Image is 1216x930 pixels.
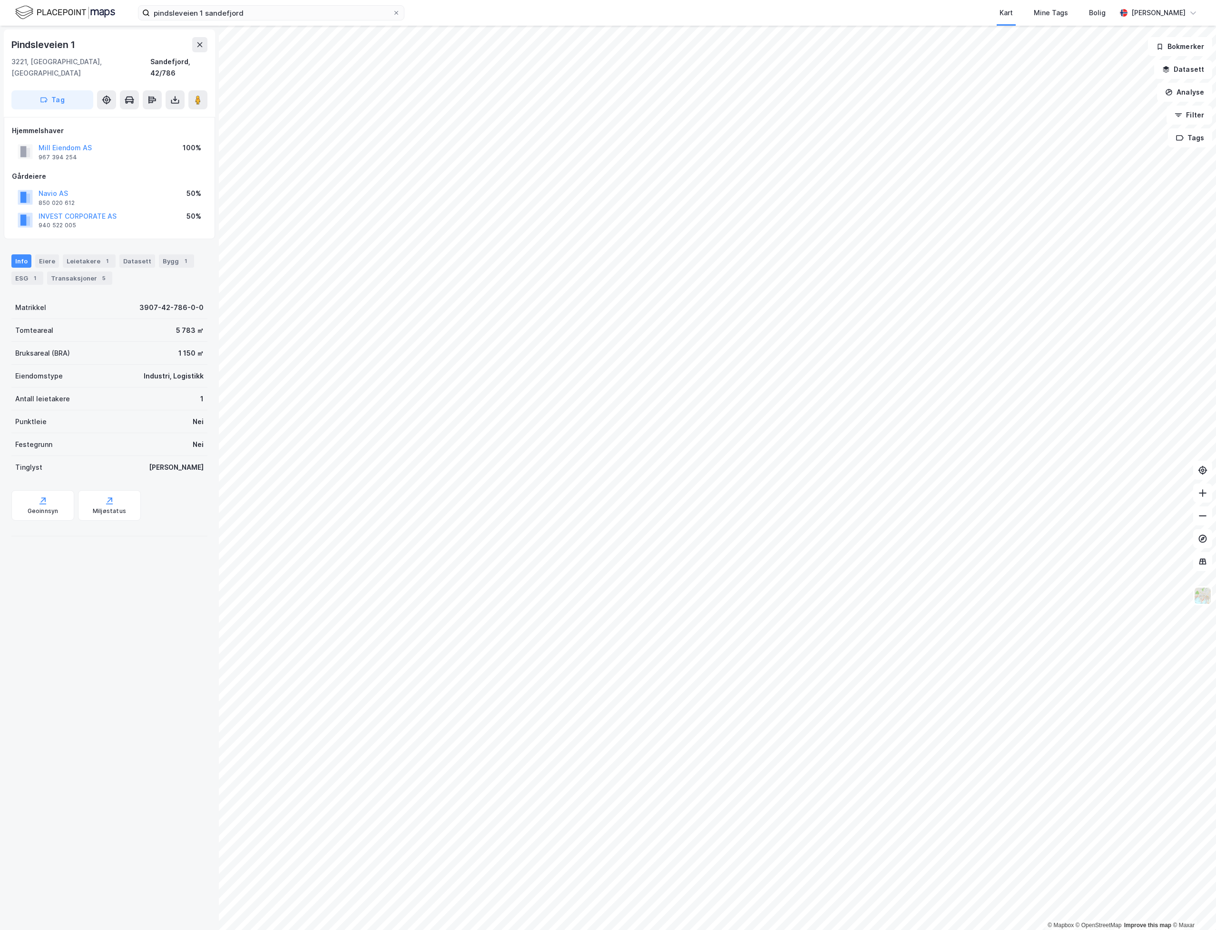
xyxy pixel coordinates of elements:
[1048,922,1074,929] a: Mapbox
[11,37,77,52] div: Pindsleveien 1
[63,254,116,268] div: Leietakere
[150,56,207,79] div: Sandefjord, 42/786
[15,416,47,427] div: Punktleie
[102,256,112,266] div: 1
[1148,37,1212,56] button: Bokmerker
[183,142,201,154] div: 100%
[186,188,201,199] div: 50%
[1089,7,1106,19] div: Bolig
[1154,60,1212,79] button: Datasett
[139,302,204,313] div: 3907-42-786-0-0
[200,393,204,405] div: 1
[159,254,194,268] div: Bygg
[1194,587,1212,605] img: Z
[11,271,43,285] div: ESG
[15,393,70,405] div: Antall leietakere
[93,507,126,515] div: Miljøstatus
[1000,7,1013,19] div: Kart
[1157,83,1212,102] button: Analyse
[186,211,201,222] div: 50%
[99,273,108,283] div: 5
[193,416,204,427] div: Nei
[176,325,204,336] div: 5 783 ㎡
[39,199,75,207] div: 850 020 612
[11,56,150,79] div: 3221, [GEOGRAPHIC_DATA], [GEOGRAPHIC_DATA]
[30,273,39,283] div: 1
[150,6,392,20] input: Søk på adresse, matrikkel, gårdeiere, leietakere eller personer
[12,125,207,136] div: Hjemmelshaver
[144,370,204,382] div: Industri, Logistikk
[15,439,52,450] div: Festegrunn
[12,171,207,182] div: Gårdeiere
[28,507,59,515] div: Geoinnsyn
[15,462,42,473] div: Tinglyst
[15,370,63,382] div: Eiendomstype
[1168,884,1216,930] div: Kontrollprogram for chat
[193,439,204,450] div: Nei
[1168,128,1212,147] button: Tags
[15,325,53,336] div: Tomteareal
[1168,884,1216,930] iframe: Chat Widget
[181,256,190,266] div: 1
[35,254,59,268] div: Eiere
[39,222,76,229] div: 940 522 005
[149,462,204,473] div: [PERSON_NAME]
[1131,7,1186,19] div: [PERSON_NAME]
[1124,922,1171,929] a: Improve this map
[15,348,70,359] div: Bruksareal (BRA)
[1034,7,1068,19] div: Mine Tags
[47,271,112,285] div: Transaksjoner
[11,90,93,109] button: Tag
[39,154,77,161] div: 967 394 254
[119,254,155,268] div: Datasett
[15,4,115,21] img: logo.f888ab2527a4732fd821a326f86c7f29.svg
[11,254,31,268] div: Info
[1076,922,1122,929] a: OpenStreetMap
[178,348,204,359] div: 1 150 ㎡
[15,302,46,313] div: Matrikkel
[1167,106,1212,125] button: Filter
